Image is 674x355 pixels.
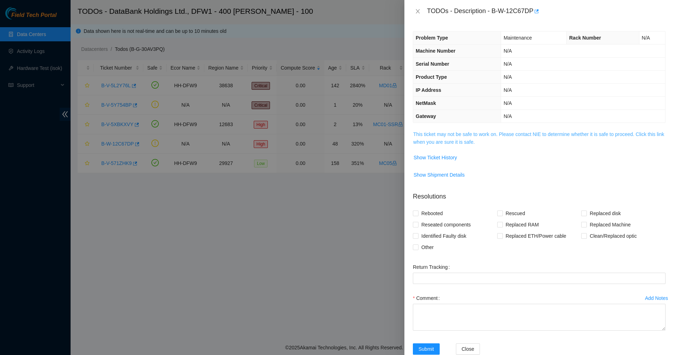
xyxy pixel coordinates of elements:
[416,87,441,93] span: IP Address
[416,100,436,106] span: NetMask
[645,296,668,301] div: Add Notes
[416,74,447,80] span: Product Type
[413,273,666,284] input: Return Tracking
[462,345,474,353] span: Close
[413,292,443,304] label: Comment
[413,343,440,355] button: Submit
[504,74,512,80] span: N/A
[419,219,474,230] span: Reseated components
[503,219,542,230] span: Replaced RAM
[416,113,436,119] span: Gateway
[503,230,569,242] span: Replaced ETH/Power cable
[413,261,453,273] label: Return Tracking
[427,6,666,17] div: TODOs - Description - B-W-12C67DP
[416,61,449,67] span: Serial Number
[419,208,446,219] span: Rebooted
[414,171,465,179] span: Show Shipment Details
[413,304,666,331] textarea: Comment
[504,113,512,119] span: N/A
[413,8,423,15] button: Close
[419,242,437,253] span: Other
[504,87,512,93] span: N/A
[504,100,512,106] span: N/A
[456,343,480,355] button: Close
[645,292,668,304] button: Add Notes
[415,8,421,14] span: close
[413,186,666,201] p: Resolutions
[569,35,601,41] span: Rack Number
[587,230,639,242] span: Clean/Replaced optic
[642,35,650,41] span: N/A
[587,208,624,219] span: Replaced disk
[504,35,532,41] span: Maintenance
[419,345,434,353] span: Submit
[413,152,457,163] button: Show Ticket History
[416,35,448,41] span: Problem Type
[587,219,633,230] span: Replaced Machine
[416,48,456,54] span: Machine Number
[413,131,664,145] a: This ticket may not be safe to work on. Please contact NIE to determine whether it is safe to pro...
[419,230,469,242] span: Identified Faulty disk
[504,48,512,54] span: N/A
[503,208,528,219] span: Rescued
[413,169,465,181] button: Show Shipment Details
[504,61,512,67] span: N/A
[414,154,457,161] span: Show Ticket History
